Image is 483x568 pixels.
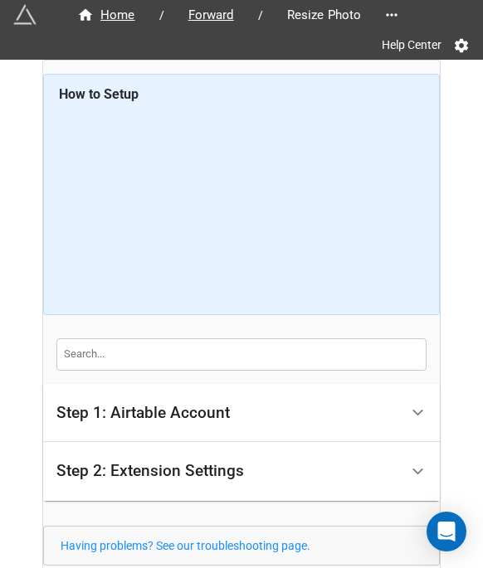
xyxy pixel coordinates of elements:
[277,6,372,25] span: Resize Photo
[258,7,263,24] li: /
[427,512,466,551] div: Open Intercom Messenger
[61,539,310,552] a: Having problems? See our troubleshooting page.
[13,3,37,27] img: miniextensions-icon.73ae0678.png
[159,7,164,24] li: /
[59,110,425,301] iframe: How to Resize Images on Airtable in Bulk!
[60,5,378,25] nav: breadcrumb
[43,442,440,501] div: Step 2: Extension Settings
[171,5,251,25] a: Forward
[56,463,244,479] div: Step 2: Extension Settings
[178,6,244,25] span: Forward
[77,6,135,25] div: Home
[56,338,427,370] input: Search...
[43,384,440,443] div: Step 1: Airtable Account
[60,5,153,25] a: Home
[370,30,453,60] a: Help Center
[59,86,139,102] b: How to Setup
[56,405,230,421] div: Step 1: Airtable Account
